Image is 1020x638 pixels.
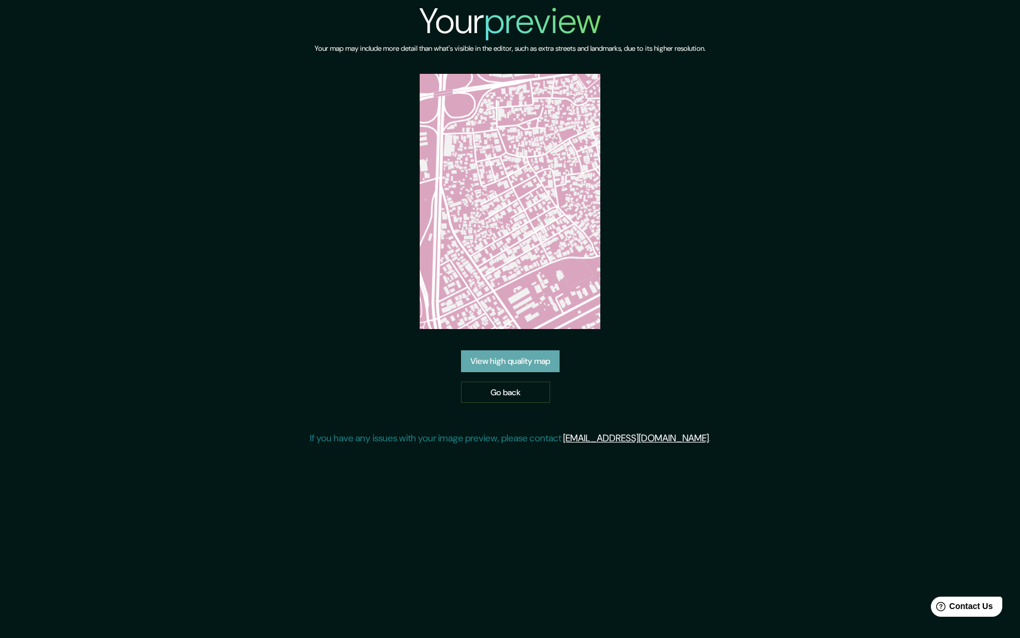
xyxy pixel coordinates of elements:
[461,350,560,372] a: View high quality map
[315,43,705,55] h6: Your map may include more detail than what's visible in the editor, such as extra streets and lan...
[563,432,709,444] a: [EMAIL_ADDRESS][DOMAIN_NAME]
[915,592,1007,625] iframe: Help widget launcher
[461,382,550,403] a: Go back
[310,431,711,445] p: If you have any issues with your image preview, please contact .
[420,74,600,329] img: created-map-preview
